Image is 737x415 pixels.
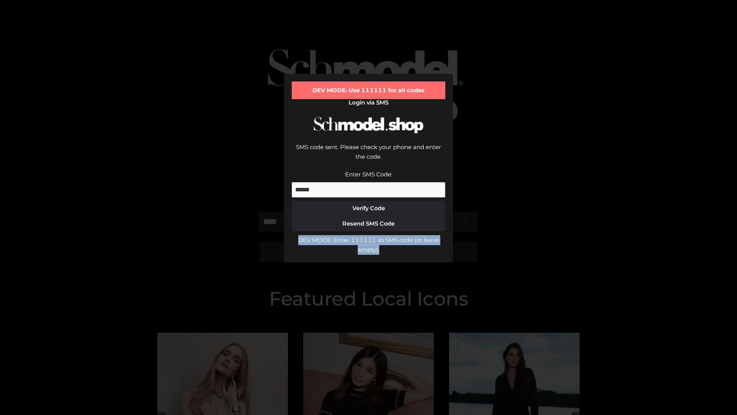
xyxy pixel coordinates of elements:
button: Verify Code [292,201,445,216]
img: Schmodel Logo [311,110,426,140]
div: DEV MODE: Enter 111111 as SMS code (or leave empty). [292,235,445,255]
button: Resend SMS Code [292,216,445,231]
label: Enter SMS Code: [345,171,392,178]
div: DEV MODE: Use 111111 for all codes [292,81,445,99]
h2: Login via SMS [292,99,445,106]
div: SMS code sent. Please check your phone and enter the code. [292,142,445,169]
